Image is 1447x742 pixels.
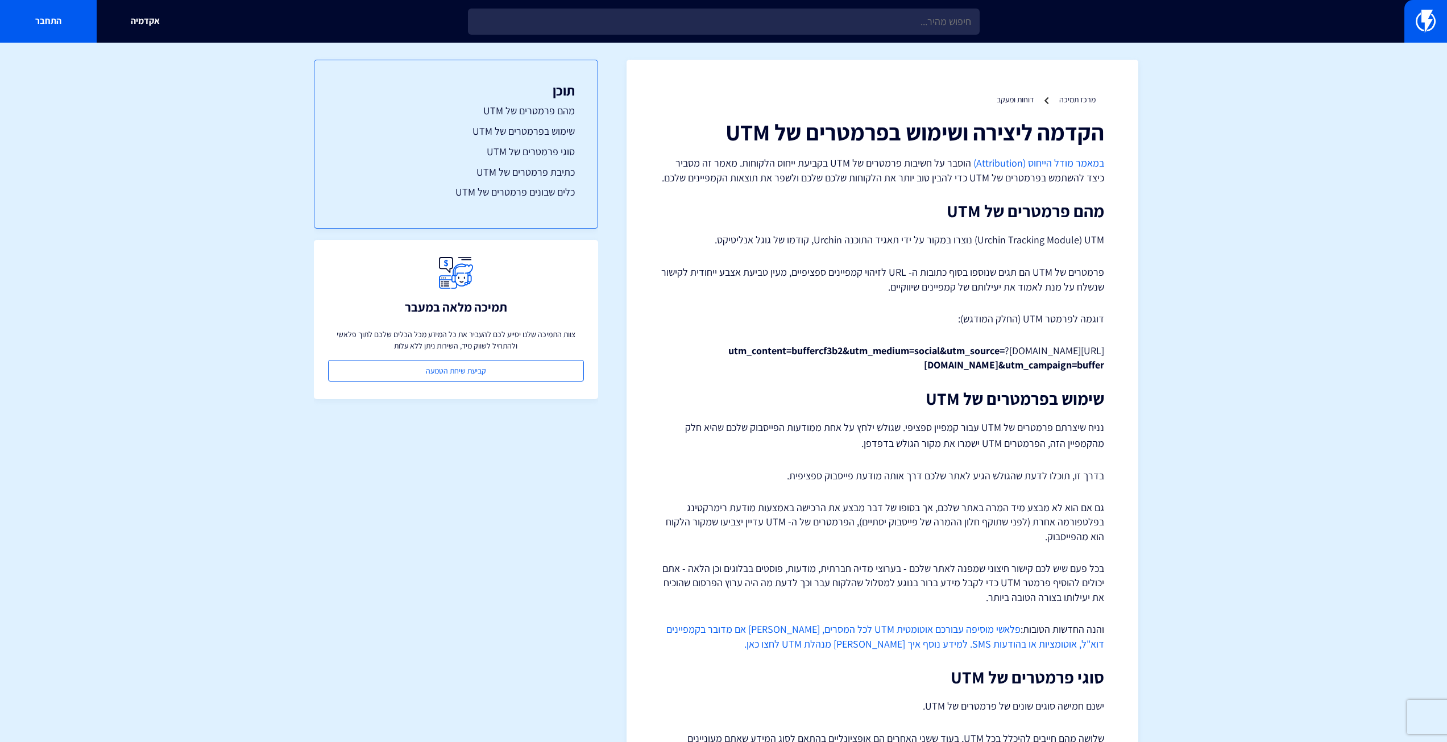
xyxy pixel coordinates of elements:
[661,420,1104,451] p: נניח שיצרתם פרמטרים של UTM עבור קמפיין ספציפי. שגולש ילחץ על אחת ממודעות הפייסבוק שלכם שהיא חלק מ...
[661,119,1104,144] h1: הקדמה ליצירה ושימוש בפרמטרים של UTM
[661,500,1104,544] p: גם אם הוא לא מבצע מיד המרה באתר שלכם, אך בסופו של דבר מבצע את הרכישה באמצעות מודעת רימרקטינג בפלט...
[661,668,1104,687] h2: סוגי פרמטרים של UTM
[666,623,1104,650] a: פלאשי מוסיפה עבורכם אוטומטית UTM לכל המסרים, [PERSON_NAME] אם מדובר בקמפיינים דוא"ל, אוטומציות או...
[337,165,575,180] a: כתיבת פרמטרים של UTM
[328,360,584,382] a: קביעת שיחת הטמעה
[728,344,1104,372] strong: utm_content=buffercf3b2&utm_medium=social&utm_source=[DOMAIN_NAME]&utm_campaign=buffer
[1059,94,1096,105] a: מרכז תמיכה
[337,185,575,200] a: כלים שבונים פרמטרים של UTM
[468,9,980,35] input: חיפוש מהיר...
[661,389,1104,408] h2: שימוש בפרמטרים של UTM
[661,698,1104,714] p: ישנם חמישה סוגים שונים של פרמטרים של UTM.
[661,232,1104,248] p: Urchin Tracking Module) UTM) נוצרו במקור על ידי תאגיד התוכנה Urchin, קודמו של גוגל אנליטיקס.
[661,469,1104,483] p: בדרך זו, תוכלו לדעת שהגולש הגיע לאתר שלכם דרך אותה מודעת פייסבוק ספציפית.
[661,312,1104,326] p: דוגמה לפרמטר UTM (החלק המודגש):
[337,144,575,159] a: סוגי פרמטרים של UTM
[661,622,1104,651] p: והנה החדשות הטובות:
[661,265,1104,294] p: פרמטרים של UTM הם תגים שנוספו בסוף כתובות ה- URL לזיהוי קמפיינים ספציפיים, מעין טביעת אצבע ייחודי...
[337,83,575,98] h3: תוכן
[661,561,1104,605] p: בכל פעם שיש לכם קישור חיצוני שמפנה לאתר שלכם - בערוצי מדיה חברתית, מודעות, פוסטים בבלוגים וכן הלא...
[405,300,507,314] h3: תמיכה מלאה במעבר
[661,156,1104,185] p: הוסבר על חשיבות פרמטרים של UTM בקביעת ייחוס הלקוחות. מאמר זה מסביר כיצד להשתמש בפרמטרים של UTM כד...
[337,103,575,118] a: מהם פרמטרים של UTM
[661,343,1104,372] p: [URL][DOMAIN_NAME]?
[328,329,584,351] p: צוות התמיכה שלנו יסייע לכם להעביר את כל המידע מכל הכלים שלכם לתוך פלאשי ולהתחיל לשווק מיד, השירות...
[661,202,1104,221] h2: מהם פרמטרים של UTM
[997,94,1034,105] a: דוחות ומעקב
[337,124,575,139] a: שימוש בפרמטרים של UTM
[973,156,1104,169] a: במאמר מודל הייחוס (Attribution)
